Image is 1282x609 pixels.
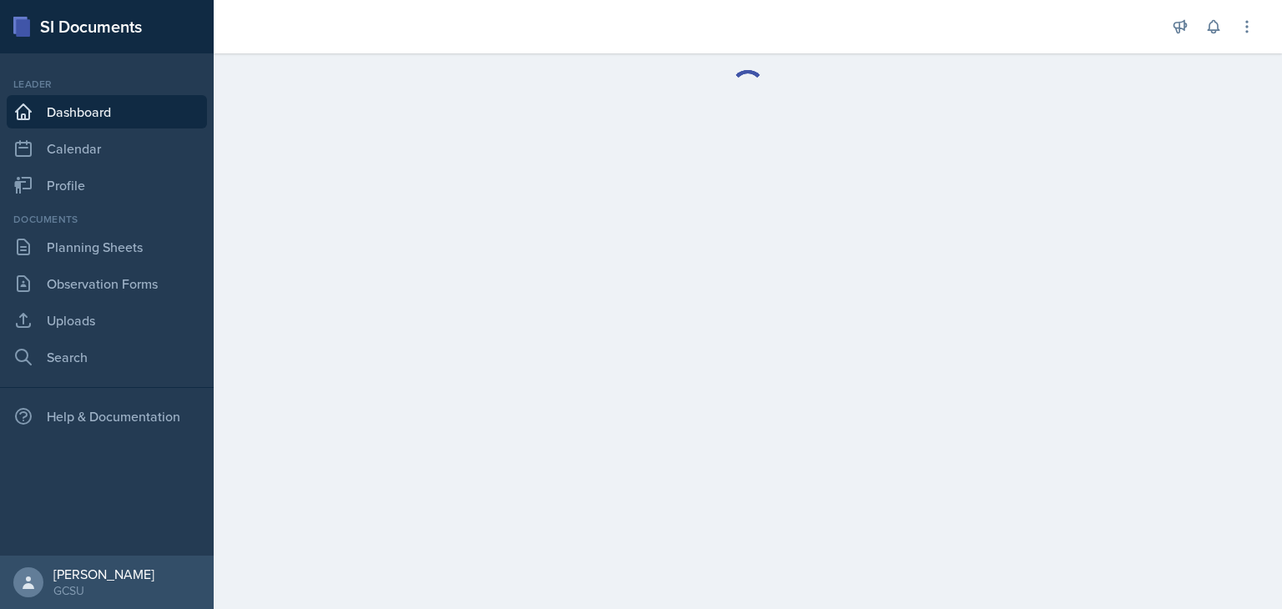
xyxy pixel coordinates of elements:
a: Uploads [7,304,207,337]
a: Search [7,340,207,374]
a: Calendar [7,132,207,165]
a: Profile [7,169,207,202]
div: Help & Documentation [7,400,207,433]
div: Leader [7,77,207,92]
div: Documents [7,212,207,227]
a: Observation Forms [7,267,207,300]
a: Dashboard [7,95,207,128]
div: [PERSON_NAME] [53,566,154,582]
a: Planning Sheets [7,230,207,264]
div: GCSU [53,582,154,599]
